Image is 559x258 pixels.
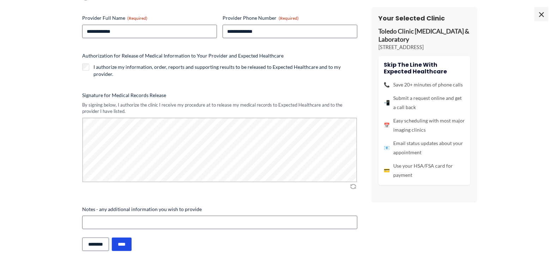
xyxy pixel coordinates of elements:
span: (Required) [127,16,147,21]
li: Save 20+ minutes of phone calls [384,80,465,89]
p: [STREET_ADDRESS] [378,44,470,51]
img: Clear Signature [349,183,357,190]
span: 📅 [384,121,390,130]
h4: Skip the line with Expected Healthcare [384,61,465,75]
li: Email status updates about your appointment [384,139,465,157]
label: Provider Full Name [82,14,217,22]
span: 📞 [384,80,390,89]
li: Use your HSA/FSA card for payment [384,161,465,180]
div: By signing below, I authorize the clinic I receive my procedure at to release my medical records ... [82,102,357,115]
li: Easy scheduling with most major imaging clinics [384,116,465,134]
span: × [534,7,548,21]
label: Provider Phone Number [223,14,357,22]
legend: Authorization for Release of Medical Information to Your Provider and Expected Healthcare [82,52,284,59]
label: I authorize my information, order, reports and supporting results to be released to Expected Heal... [93,64,357,78]
span: 📧 [384,143,390,152]
li: Submit a request online and get a call back [384,94,465,112]
p: Toledo Clinic [MEDICAL_DATA] & Laboratory [378,28,470,44]
h3: Your Selected Clinic [378,14,470,22]
span: 📲 [384,98,390,107]
label: Signature for Medical Records Release [82,92,357,99]
span: (Required) [279,16,299,21]
span: 💳 [384,166,390,175]
label: Notes - any additional information you wish to provide [82,206,357,213]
